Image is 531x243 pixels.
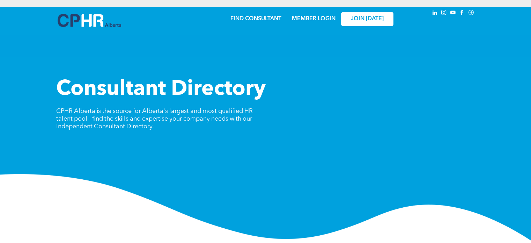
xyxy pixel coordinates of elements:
a: Social network [467,9,475,18]
a: FIND CONSULTANT [230,16,281,22]
a: JOIN [DATE] [341,12,393,26]
a: linkedin [431,9,439,18]
img: A blue and white logo for cp alberta [58,14,121,27]
a: facebook [458,9,466,18]
span: JOIN [DATE] [351,16,384,22]
span: CPHR Alberta is the source for Alberta's largest and most qualified HR talent pool - find the ski... [56,108,253,130]
a: MEMBER LOGIN [292,16,335,22]
a: youtube [449,9,457,18]
a: instagram [440,9,448,18]
span: Consultant Directory [56,79,266,100]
